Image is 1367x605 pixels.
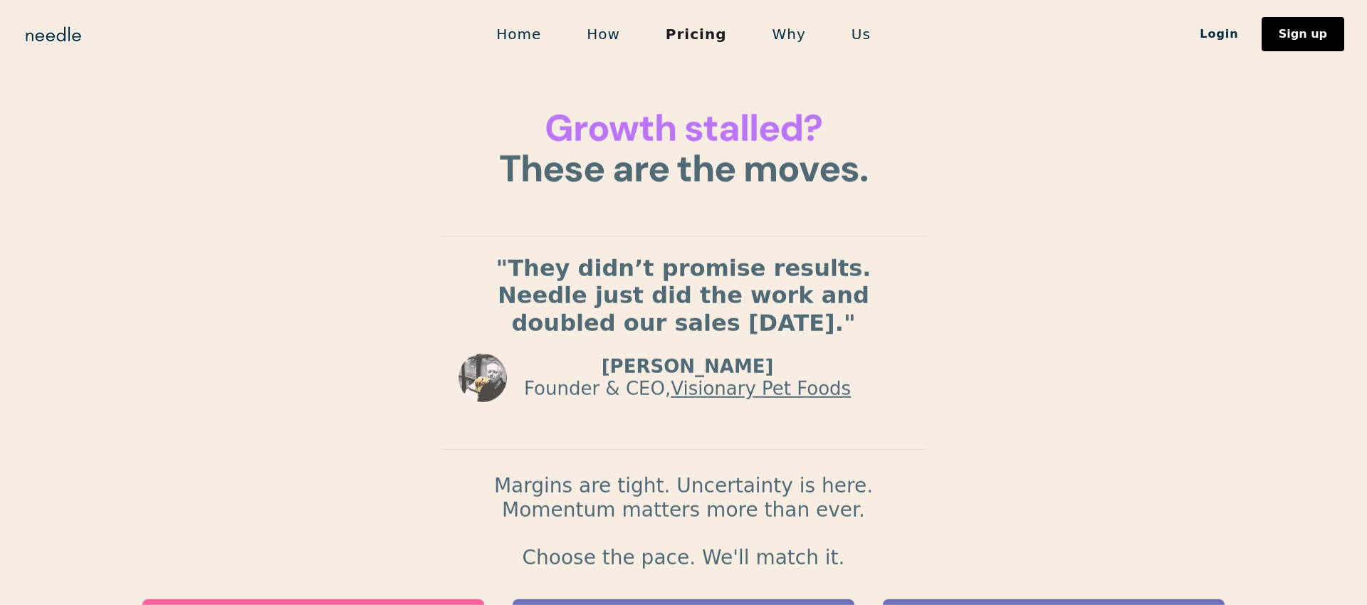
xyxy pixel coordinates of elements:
[524,378,851,400] p: Founder & CEO,
[1262,17,1344,51] a: Sign up
[1177,22,1262,46] a: Login
[441,108,926,189] h1: These are the moves.
[750,19,829,49] a: Why
[829,19,894,49] a: Us
[441,473,926,569] p: Margins are tight. Uncertainty is here. Momentum matters more than ever. Choose the pace. We'll m...
[1279,28,1327,40] div: Sign up
[564,19,643,49] a: How
[643,19,750,49] a: Pricing
[671,378,851,399] a: Visionary Pet Foods
[524,356,851,378] p: [PERSON_NAME]
[545,104,822,152] span: Growth stalled?
[473,19,564,49] a: Home
[496,255,871,337] strong: "They didn’t promise results. Needle just did the work and doubled our sales [DATE]."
